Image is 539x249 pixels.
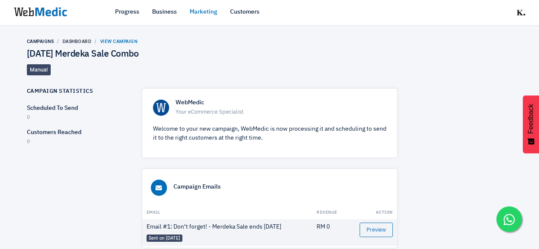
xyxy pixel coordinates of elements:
[360,223,393,237] div: Basic example
[153,125,386,143] p: Welcome to your new campaign, WebMedic is now processing it and scheduling to send it to the righ...
[115,8,139,17] a: Progress
[312,219,347,246] td: RM 0
[63,39,92,44] a: Dashboard
[527,104,535,134] span: Feedback
[523,95,539,153] button: Feedback - Show survey
[27,38,54,45] li: Campaigns
[176,108,386,117] span: Your eCommerce Specialist
[152,8,177,17] a: Business
[190,8,217,17] a: Marketing
[142,206,313,219] th: Email
[360,223,393,237] a: Preview
[91,38,137,45] li: View Campaign
[173,183,389,191] h6: Campaign Emails
[27,128,127,137] p: Customers Reached
[347,206,397,219] th: Action
[312,206,347,219] th: Revenue
[27,104,127,113] p: Scheduled To Send
[27,115,30,120] span: 0
[147,235,182,242] span: Sent on [DATE]
[147,223,281,243] div: Email #1: Don’t forget! - Merdeka Sale ends [DATE]
[27,49,139,60] h4: [DATE] Merdeka Sale Combo
[27,64,51,75] span: Manual
[27,139,30,144] span: 0
[27,38,139,45] nav: breadcrumb
[230,8,259,17] a: Customers
[27,88,93,95] h6: Campaign Statistics
[176,99,386,107] h6: WebMedic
